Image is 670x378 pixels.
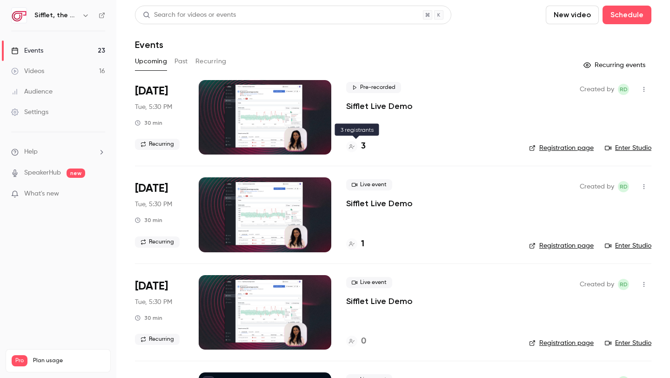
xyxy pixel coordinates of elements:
[11,67,44,76] div: Videos
[580,279,614,290] span: Created by
[94,190,105,198] iframe: Noticeable Trigger
[135,279,168,294] span: [DATE]
[135,84,168,99] span: [DATE]
[605,241,651,250] a: Enter Studio
[24,189,59,199] span: What's new
[346,198,413,209] a: Sifflet Live Demo
[346,140,366,153] a: 3
[174,54,188,69] button: Past
[529,241,594,250] a: Registration page
[34,11,78,20] h6: Sifflet, the AI-augmented data observability platform built for data teams with business users in...
[361,335,366,348] h4: 0
[33,357,105,364] span: Plan usage
[135,39,163,50] h1: Events
[135,314,162,322] div: 30 min
[135,297,172,307] span: Tue, 5:30 PM
[135,119,162,127] div: 30 min
[605,143,651,153] a: Enter Studio
[11,46,43,55] div: Events
[195,54,227,69] button: Recurring
[12,8,27,23] img: Sifflet, the AI-augmented data observability platform built for data teams with business users in...
[580,181,614,192] span: Created by
[361,140,366,153] h4: 3
[529,143,594,153] a: Registration page
[361,238,364,250] h4: 1
[11,147,105,157] li: help-dropdown-opener
[135,177,184,252] div: Oct 28 Tue, 5:30 PM (Europe/Paris)
[618,181,629,192] span: Romain Doutriaux
[346,82,401,93] span: Pre-recorded
[135,102,172,112] span: Tue, 5:30 PM
[11,87,53,96] div: Audience
[620,181,628,192] span: RD
[135,80,184,155] div: Oct 14 Tue, 5:30 PM (Europe/Paris)
[346,179,392,190] span: Live event
[12,355,27,366] span: Pro
[605,338,651,348] a: Enter Studio
[24,168,61,178] a: SpeakerHub
[135,54,167,69] button: Upcoming
[603,6,651,24] button: Schedule
[11,108,48,117] div: Settings
[135,181,168,196] span: [DATE]
[618,279,629,290] span: Romain Doutriaux
[529,338,594,348] a: Registration page
[67,169,85,178] span: new
[143,10,236,20] div: Search for videos or events
[135,275,184,350] div: Nov 11 Tue, 5:30 PM (Europe/Paris)
[346,335,366,348] a: 0
[546,6,599,24] button: New video
[618,84,629,95] span: Romain Doutriaux
[135,139,180,150] span: Recurring
[346,296,413,307] a: Sifflet Live Demo
[579,58,651,73] button: Recurring events
[135,216,162,224] div: 30 min
[580,84,614,95] span: Created by
[620,84,628,95] span: RD
[346,101,413,112] a: Sifflet Live Demo
[135,236,180,248] span: Recurring
[346,277,392,288] span: Live event
[620,279,628,290] span: RD
[24,147,38,157] span: Help
[135,200,172,209] span: Tue, 5:30 PM
[135,334,180,345] span: Recurring
[346,238,364,250] a: 1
